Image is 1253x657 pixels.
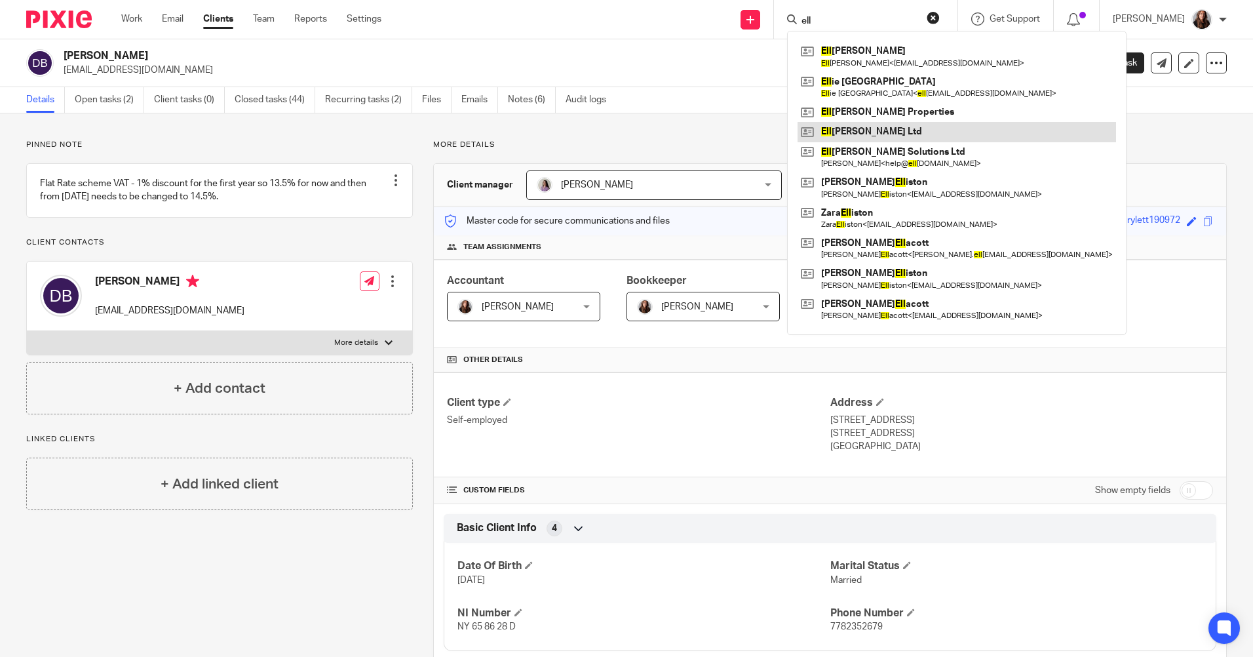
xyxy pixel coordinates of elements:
[457,607,830,620] h4: NI Number
[830,607,1203,620] h4: Phone Number
[463,355,523,365] span: Other details
[444,214,670,228] p: Master code for secure communications and files
[457,559,830,573] h4: Date Of Birth
[830,396,1213,410] h4: Address
[325,87,412,113] a: Recurring tasks (2)
[830,622,883,631] span: 7782352679
[95,304,244,317] p: [EMAIL_ADDRESS][DOMAIN_NAME]
[927,11,940,24] button: Clear
[447,414,830,427] p: Self-employed
[64,64,1049,77] p: [EMAIL_ADDRESS][DOMAIN_NAME]
[235,87,315,113] a: Closed tasks (44)
[447,396,830,410] h4: Client type
[566,87,616,113] a: Audit logs
[162,12,183,26] a: Email
[64,49,851,63] h2: [PERSON_NAME]
[334,338,378,348] p: More details
[482,302,554,311] span: [PERSON_NAME]
[1113,12,1185,26] p: [PERSON_NAME]
[537,177,552,193] img: Olivia.jpg
[161,474,279,494] h4: + Add linked client
[26,87,65,113] a: Details
[800,16,918,28] input: Search
[186,275,199,288] i: Primary
[95,275,244,291] h4: [PERSON_NAME]
[203,12,233,26] a: Clients
[447,275,504,286] span: Accountant
[75,87,144,113] a: Open tasks (2)
[121,12,142,26] a: Work
[422,87,452,113] a: Files
[561,180,633,189] span: [PERSON_NAME]
[830,440,1213,453] p: [GEOGRAPHIC_DATA]
[26,140,413,150] p: Pinned note
[26,434,413,445] p: Linked clients
[40,275,82,317] img: svg%3E
[508,87,556,113] a: Notes (6)
[294,12,327,26] a: Reports
[990,14,1040,24] span: Get Support
[457,521,537,535] span: Basic Client Info
[253,12,275,26] a: Team
[830,559,1203,573] h4: Marital Status
[347,12,381,26] a: Settings
[1191,9,1212,30] img: IMG_0011.jpg
[447,485,830,496] h4: CUSTOM FIELDS
[463,242,541,252] span: Team assignments
[174,378,265,399] h4: + Add contact
[461,87,498,113] a: Emails
[552,522,557,535] span: 4
[433,140,1227,150] p: More details
[830,414,1213,427] p: [STREET_ADDRESS]
[26,49,54,77] img: svg%3E
[457,576,485,585] span: [DATE]
[626,275,687,286] span: Bookkeeper
[26,10,92,28] img: Pixie
[26,237,413,248] p: Client contacts
[830,427,1213,440] p: [STREET_ADDRESS]
[661,302,733,311] span: [PERSON_NAME]
[457,622,516,631] span: NY 65 86 28 D
[447,178,513,191] h3: Client manager
[154,87,225,113] a: Client tasks (0)
[637,299,653,315] img: IMG_0011.jpg
[830,576,862,585] span: Married
[1103,214,1180,229] div: boothrylett190972
[457,299,473,315] img: IMG_0011.jpg
[1095,484,1170,497] label: Show empty fields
